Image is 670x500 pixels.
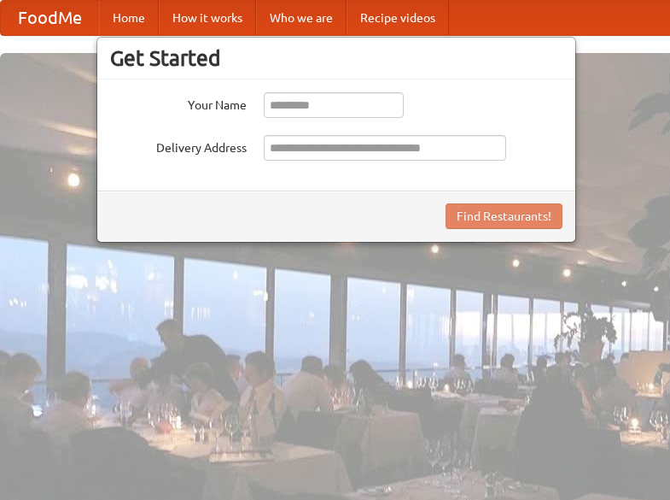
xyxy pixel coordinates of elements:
[347,1,449,35] a: Recipe videos
[256,1,347,35] a: Who we are
[1,1,99,35] a: FoodMe
[159,1,256,35] a: How it works
[446,203,562,229] button: Find Restaurants!
[110,92,247,114] label: Your Name
[110,45,562,71] h3: Get Started
[110,135,247,156] label: Delivery Address
[99,1,159,35] a: Home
